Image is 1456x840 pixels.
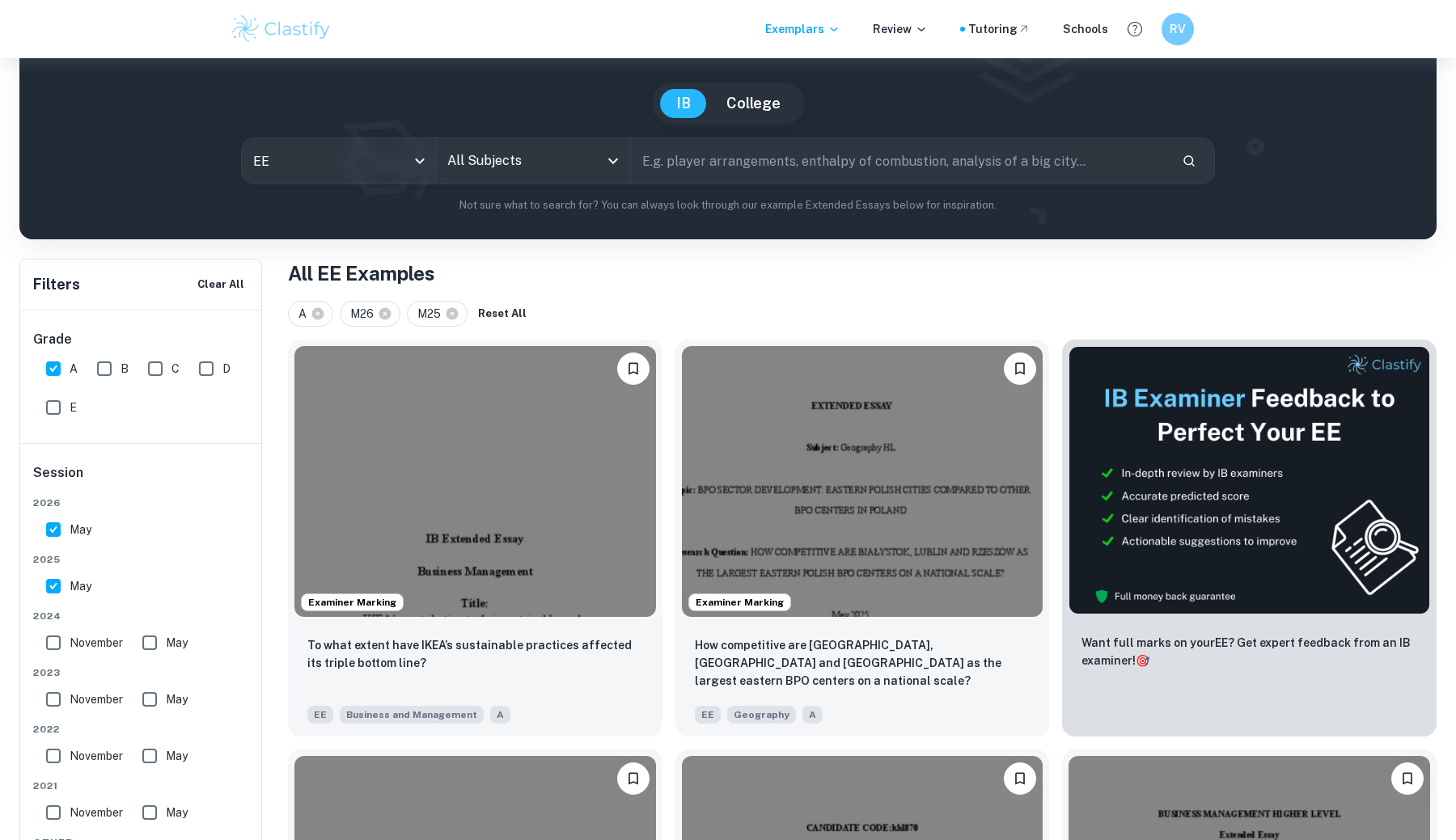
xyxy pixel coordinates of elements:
a: Examiner MarkingBookmarkHow competitive are Białystok, Lublin and Rzeszów as the largest eastern ... [675,340,1050,737]
button: Search [1175,147,1203,175]
div: M26 [340,301,400,327]
span: 2025 [33,552,250,567]
img: Geography EE example thumbnail: How competitive are Białystok, Lublin an [682,346,1043,617]
a: Examiner MarkingBookmarkTo what extent have IKEA’s sustainable practices affected its triple bott... [288,340,662,737]
a: Tutoring [968,20,1031,38]
span: May [166,804,188,821]
span: May [70,521,91,538]
input: E.g. player arrangements, enthalpy of combustion, analysis of a big city... [631,138,1169,184]
span: May [166,634,188,652]
button: Open [602,150,624,172]
a: Schools [1063,20,1108,38]
span: Examiner Marking [302,595,403,610]
span: May [166,690,188,708]
span: 2024 [33,609,250,623]
button: Bookmark [1004,352,1036,385]
span: C [171,360,180,378]
span: November [70,690,123,708]
div: EE [242,138,435,184]
span: November [70,634,123,652]
h6: RV [1169,20,1187,38]
button: Reset All [474,302,531,326]
span: M25 [417,305,448,323]
a: ThumbnailWant full marks on yourEE? Get expert feedback from an IB examiner! [1062,340,1437,737]
img: Clastify logo [230,13,332,45]
p: Review [873,20,928,38]
button: RV [1162,13,1194,45]
span: Geography [727,706,796,724]
h6: Session [33,463,250,496]
p: Want full marks on your EE ? Get expert feedback from an IB examiner! [1081,634,1417,669]
button: Help and Feedback [1121,15,1149,43]
p: How competitive are Białystok, Lublin and Rzeszów as the largest eastern BPO centers on a nationa... [695,636,1031,690]
span: Business and Management [340,706,484,724]
p: Not sure what to search for? You can always look through our example Extended Essays below for in... [32,197,1424,213]
button: Bookmark [617,352,650,385]
button: College [710,89,797,118]
span: E [70,399,77,416]
span: May [166,747,188,765]
span: A [70,360,78,378]
span: A [490,706,510,724]
span: M26 [350,305,381,323]
span: November [70,804,123,821]
button: IB [660,89,707,118]
span: B [121,360,129,378]
img: Business and Management EE example thumbnail: To what extent have IKEA’s sustainable p [294,346,656,617]
span: EE [307,706,333,724]
p: Exemplars [765,20,840,38]
h6: Grade [33,330,250,349]
span: 2022 [33,722,250,737]
span: May [70,577,91,595]
p: To what extent have IKEA’s sustainable practices affected its triple bottom line? [307,636,643,672]
span: 2023 [33,665,250,680]
span: November [70,747,123,765]
span: Examiner Marking [689,595,790,610]
img: Thumbnail [1069,346,1430,614]
span: A [802,706,823,724]
span: 2021 [33,779,250,793]
div: A [288,301,333,327]
span: D [222,360,231,378]
span: 🎯 [1136,654,1149,667]
span: 2026 [33,496,250,510]
button: Bookmark [1391,762,1424,795]
button: Bookmark [617,762,650,795]
h6: Filters [33,273,80,296]
h1: All EE Examples [288,259,1437,288]
span: EE [695,706,721,724]
div: M25 [407,301,468,327]
button: Clear All [193,272,248,297]
button: Bookmark [1004,762,1036,795]
span: A [298,305,314,323]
